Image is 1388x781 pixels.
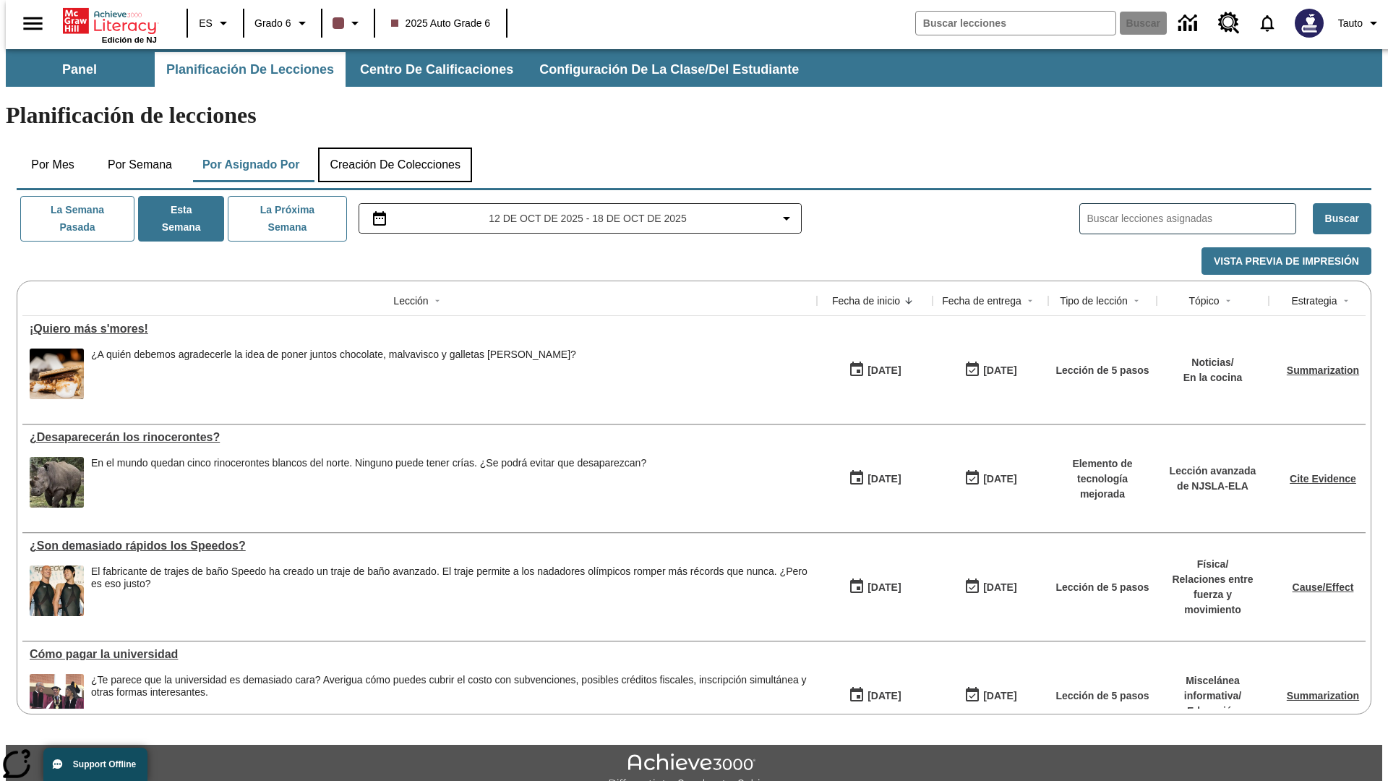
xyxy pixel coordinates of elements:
div: En el mundo quedan cinco rinocerontes blancos del norte. Ninguno puede tener crías. ¿Se podrá evi... [91,457,646,508]
div: [DATE] [867,362,901,380]
span: Edición de NJ [102,35,157,44]
button: Creación de colecciones [318,148,472,182]
p: Lección de 5 pasos [1055,363,1149,378]
button: Panel [7,52,152,87]
div: En el mundo quedan cinco rinocerontes blancos del norte. Ninguno puede tener crías. ¿Se podrá evi... [91,457,646,469]
a: Notificaciones [1248,4,1286,42]
img: Avatar [1295,9,1324,38]
div: ¿Te parece que la universidad es demasiado cara? Averigua cómo puedes cubrir el costo con subvenc... [91,674,810,699]
button: Configuración de la clase/del estudiante [528,52,810,87]
button: Grado: Grado 6, Elige un grado [249,10,317,36]
button: Por semana [96,148,184,182]
button: 10/15/25: Primer día en que estuvo disponible la lección [844,573,906,601]
button: Sort [1337,292,1355,310]
span: Panel [62,61,97,78]
button: Sort [1220,292,1237,310]
button: 10/15/25: Último día en que podrá accederse la lección [959,573,1021,601]
p: Educación [1164,704,1261,719]
div: [DATE] [867,687,901,705]
a: Cite Evidence [1290,473,1356,485]
button: 10/15/25: Primer día en que estuvo disponible la lección [844,357,906,384]
a: ¿Son demasiado rápidos los Speedos?, Lecciones [30,539,810,552]
a: Summarization [1287,690,1359,701]
p: Lección de 5 pasos [1055,580,1149,595]
button: Vista previa de impresión [1201,247,1371,276]
button: 10/15/25: Último día en que podrá accederse la lección [959,682,1021,709]
h1: Planificación de lecciones [6,102,1382,129]
div: Fecha de entrega [942,294,1021,308]
p: Miscelánea informativa / [1164,673,1261,704]
button: Support Offline [43,748,147,781]
div: ¡Quiero más s'mores! [30,323,810,336]
button: Planificación de lecciones [155,52,346,87]
div: [DATE] [983,579,1016,597]
div: El fabricante de trajes de baño Speedo ha creado un traje de baño avanzado. El traje permite a lo... [91,566,810,616]
p: Lección avanzada de NJSLA-ELA [1164,464,1261,494]
button: Perfil/Configuración [1332,10,1388,36]
div: El fabricante de trajes de baño Speedo ha creado un traje de baño avanzado. El traje permite a lo... [91,566,810,590]
img: Uno de los cinco rinocerontes blancos del norte vivos en el mundo, caminando en la hierba. Cientí... [30,457,84,508]
div: Fecha de inicio [832,294,900,308]
div: [DATE] [983,362,1016,380]
button: Esta semana [138,196,224,242]
span: Planificación de lecciones [166,61,334,78]
p: Relaciones entre fuerza y movimiento [1164,572,1261,618]
div: ¿Son demasiado rápidos los Speedos? [30,539,810,552]
button: Abrir el menú lateral [12,2,54,45]
a: ¿Desaparecerán los rinocerontes?, Lecciones [30,431,810,444]
span: 2025 Auto Grade 6 [391,16,491,31]
span: Centro de calificaciones [360,61,513,78]
button: Centro de calificaciones [348,52,525,87]
div: [DATE] [983,687,1016,705]
a: Centro de recursos, Se abrirá en una pestaña nueva. [1209,4,1248,43]
div: Tipo de lección [1060,294,1128,308]
button: 10/15/25: Último día en que podrá accederse la lección [959,357,1021,384]
span: ¿A quién debemos agradecerle la idea de poner juntos chocolate, malvavisco y galletas Graham? [91,349,576,399]
button: Lenguaje: ES, Selecciona un idioma [192,10,239,36]
div: ¿Desaparecerán los rinocerontes? [30,431,810,444]
div: ¿Te parece que la universidad es demasiado cara? Averigua cómo puedes cubrir el costo con subvenc... [91,674,810,725]
a: Summarization [1287,364,1359,376]
p: En la cocina [1183,370,1243,385]
span: Configuración de la clase/del estudiante [539,61,799,78]
a: ¡Quiero más s'mores!, Lecciones [30,323,810,336]
div: Subbarra de navegación [6,49,1382,87]
a: Cause/Effect [1293,581,1354,593]
a: Portada [63,7,157,35]
button: 10/15/25: Último día en que podrá accederse la lección [959,465,1021,492]
img: image [30,566,84,616]
p: Elemento de tecnología mejorada [1055,456,1149,502]
button: Seleccione el intervalo de fechas opción del menú [365,210,796,227]
input: Buscar lecciones asignadas [1087,208,1295,229]
div: Tópico [1188,294,1219,308]
span: 12 de oct de 2025 - 18 de oct de 2025 [489,211,686,226]
button: Escoja un nuevo avatar [1286,4,1332,42]
button: Sort [1128,292,1145,310]
button: 10/15/25: Primer día en que estuvo disponible la lección [844,682,906,709]
img: Robert Smith, inversionista, pagó la deuda de la universidad para la clase en Morehouse College [30,674,84,725]
div: Subbarra de navegación [6,52,812,87]
div: Lección [393,294,428,308]
button: Por mes [17,148,89,182]
span: Tauto [1338,16,1363,31]
p: Lección de 5 pasos [1055,688,1149,704]
a: Cómo pagar la universidad, Lecciones [30,648,810,661]
span: Support Offline [73,759,136,769]
div: Cómo pagar la universidad [30,648,810,661]
div: [DATE] [983,470,1016,488]
div: Portada [63,5,157,44]
div: [DATE] [867,579,901,597]
img: malvaviscos tostados y chocolate en una galleta graham [30,349,84,399]
button: Sort [900,292,917,310]
span: Grado 6 [254,16,291,31]
div: Estrategia [1291,294,1337,308]
button: Buscar [1313,203,1371,234]
button: Por asignado por [191,148,312,182]
svg: Collapse Date Range Filter [778,210,795,227]
button: La semana pasada [20,196,134,242]
p: Noticias / [1183,355,1243,370]
button: El color de la clase es café oscuro. Cambiar el color de la clase. [327,10,369,36]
